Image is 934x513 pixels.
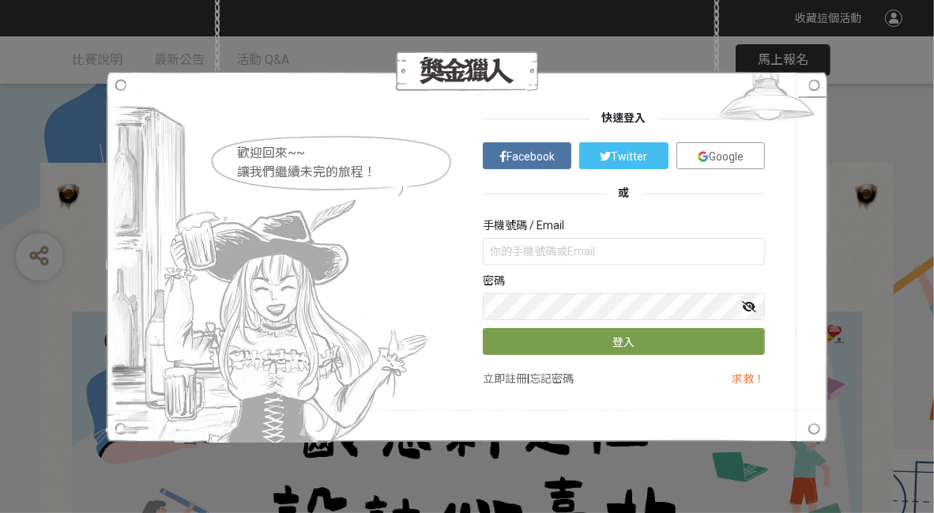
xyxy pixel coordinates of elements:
[529,372,574,385] a: 忘記密碼
[607,187,642,199] span: 或
[237,163,454,182] div: 讓我們繼續未完的旅程！
[527,372,529,385] span: |
[732,372,765,385] a: 求救！
[483,372,527,385] a: 立即註冊
[483,217,564,234] label: 手機號碼 / Email
[483,328,765,355] button: 登入
[706,71,828,130] img: Light
[611,150,647,163] span: Twitter
[483,238,765,265] input: 你的手機號碼或Email
[106,71,434,443] img: Hostess
[590,111,658,124] span: 快速登入
[507,150,555,163] span: Facebook
[483,273,505,289] label: 密碼
[237,144,454,163] div: 歡迎回來~~
[698,151,709,162] img: icon_google.e274bc9.svg
[709,150,744,163] span: Google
